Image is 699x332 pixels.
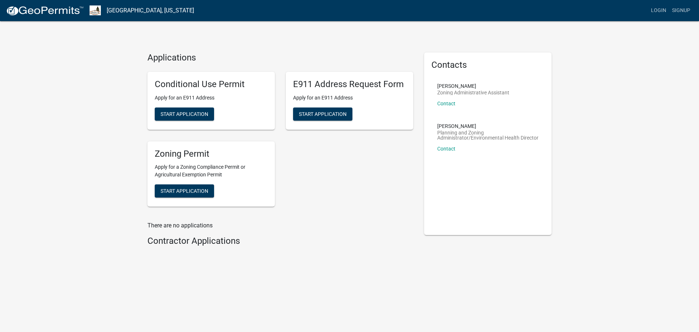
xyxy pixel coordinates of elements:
[669,4,693,17] a: Signup
[648,4,669,17] a: Login
[147,236,413,246] h4: Contractor Applications
[437,83,509,89] p: [PERSON_NAME]
[437,124,538,129] p: [PERSON_NAME]
[155,163,268,179] p: Apply for a Zoning Compliance Permit or Agricultural Exemption Permit
[437,101,455,106] a: Contact
[147,52,413,63] h4: Applications
[161,111,208,117] span: Start Application
[155,94,268,102] p: Apply for an E911 Address
[437,90,509,95] p: Zoning Administrative Assistant
[437,130,538,140] p: Planning and Zoning Administrator/Environmental Health Director
[90,5,101,15] img: Sioux County, Iowa
[147,236,413,249] wm-workflow-list-section: Contractor Applications
[431,60,544,70] h5: Contacts
[161,188,208,194] span: Start Application
[437,146,455,152] a: Contact
[155,184,214,198] button: Start Application
[293,94,406,102] p: Apply for an E911 Address
[155,79,268,90] h5: Conditional Use Permit
[155,149,268,159] h5: Zoning Permit
[155,108,214,121] button: Start Application
[293,108,352,121] button: Start Application
[107,4,194,17] a: [GEOGRAPHIC_DATA], [US_STATE]
[293,79,406,90] h5: E911 Address Request Form
[299,111,347,117] span: Start Application
[147,52,413,212] wm-workflow-list-section: Applications
[147,221,413,230] p: There are no applications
